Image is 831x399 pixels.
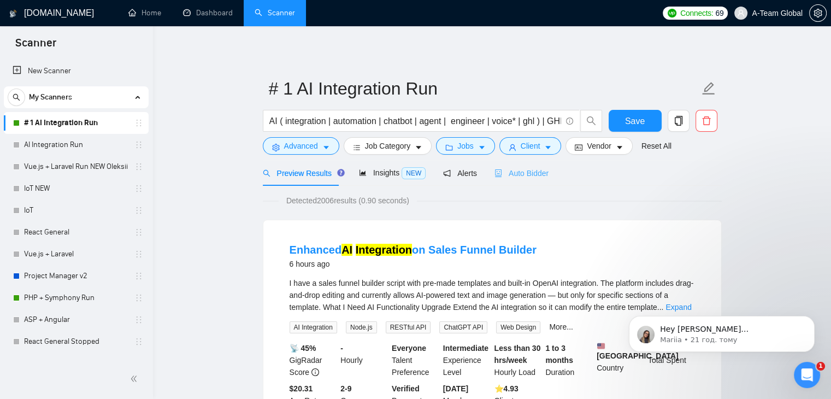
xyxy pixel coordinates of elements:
[29,86,72,108] span: My Scanners
[24,331,128,353] a: React General Stopped
[130,373,141,384] span: double-left
[580,110,602,132] button: search
[565,137,632,155] button: idcardVendorcaret-down
[359,169,367,177] span: area-chart
[390,342,441,378] div: Talent Preference
[338,342,390,378] div: Hourly
[290,257,537,271] div: 6 hours ago
[494,169,549,178] span: Auto Bidder
[290,344,316,353] b: 📡 45%
[439,321,487,333] span: ChatGPT API
[612,293,831,369] iframe: Intercom notifications повідомлення
[737,9,745,17] span: user
[696,110,717,132] button: delete
[24,287,128,309] a: PHP + Symphony Run
[443,384,468,393] b: [DATE]
[134,250,143,259] span: holder
[290,244,537,256] a: EnhancedAI Integrationon Sales Funnel Builder
[134,272,143,280] span: holder
[284,140,318,152] span: Advanced
[134,315,143,324] span: holder
[134,162,143,171] span: holder
[290,279,694,312] span: I have a sales funnel builder script with pre-made templates and built-in OpenAI integration. The...
[24,156,128,178] a: Vue.js + Laravel Run NEW Oleksii
[810,9,826,17] span: setting
[322,143,330,151] span: caret-down
[402,167,426,179] span: NEW
[359,168,426,177] span: Insights
[436,137,495,155] button: folderJobscaret-down
[9,5,17,22] img: logo
[290,321,337,333] span: AI Integration
[509,143,516,151] span: user
[255,8,295,17] a: searchScanner
[544,143,552,151] span: caret-down
[365,140,410,152] span: Job Category
[272,143,280,151] span: setting
[625,114,645,128] span: Save
[24,221,128,243] a: React General
[290,384,313,393] b: $20.31
[521,140,540,152] span: Client
[478,143,486,151] span: caret-down
[340,344,343,353] b: -
[183,8,233,17] a: dashboardDashboard
[7,35,65,58] span: Scanner
[587,140,611,152] span: Vendor
[457,140,474,152] span: Jobs
[594,342,646,378] div: Country
[581,116,602,126] span: search
[809,4,827,22] button: setting
[134,337,143,346] span: holder
[816,362,825,371] span: 1
[134,119,143,127] span: holder
[263,137,339,155] button: settingAdvancedcaret-down
[24,199,128,221] a: IoT
[290,277,695,313] div: I have a sales funnel builder script with pre-made templates and built-in OpenAI integration. The...
[340,384,351,393] b: 2-9
[24,309,128,331] a: ASP + Angular
[575,143,582,151] span: idcard
[24,353,128,374] a: asp General
[269,114,561,128] input: Search Freelance Jobs...
[494,384,518,393] b: ⭐️ 4.93
[353,143,361,151] span: bars
[336,168,346,178] div: Tooltip anchor
[597,342,679,360] b: [GEOGRAPHIC_DATA]
[702,81,716,96] span: edit
[445,143,453,151] span: folder
[287,342,339,378] div: GigRadar Score
[809,9,827,17] a: setting
[443,344,488,353] b: Intermediate
[443,169,451,177] span: notification
[13,60,140,82] a: New Scanner
[344,137,432,155] button: barsJob Categorycaret-down
[263,169,270,177] span: search
[279,195,417,207] span: Detected 2006 results (0.90 seconds)
[4,60,149,82] li: New Scanner
[494,169,502,177] span: robot
[8,89,25,106] button: search
[545,344,573,365] b: 1 to 3 months
[549,322,573,331] a: More...
[311,368,319,376] span: info-circle
[341,244,352,256] mark: AI
[499,137,562,155] button: userClientcaret-down
[794,362,820,388] iframe: Intercom live chat
[134,294,143,302] span: holder
[496,321,540,333] span: Web Design
[597,342,605,350] img: 🇺🇸
[543,342,594,378] div: Duration
[269,75,699,102] input: Scanner name...
[134,206,143,215] span: holder
[392,384,420,393] b: Verified
[24,112,128,134] a: # 1 AI Integration Run
[415,143,422,151] span: caret-down
[609,110,662,132] button: Save
[346,321,377,333] span: Node.js
[263,169,341,178] span: Preview Results
[134,140,143,149] span: holder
